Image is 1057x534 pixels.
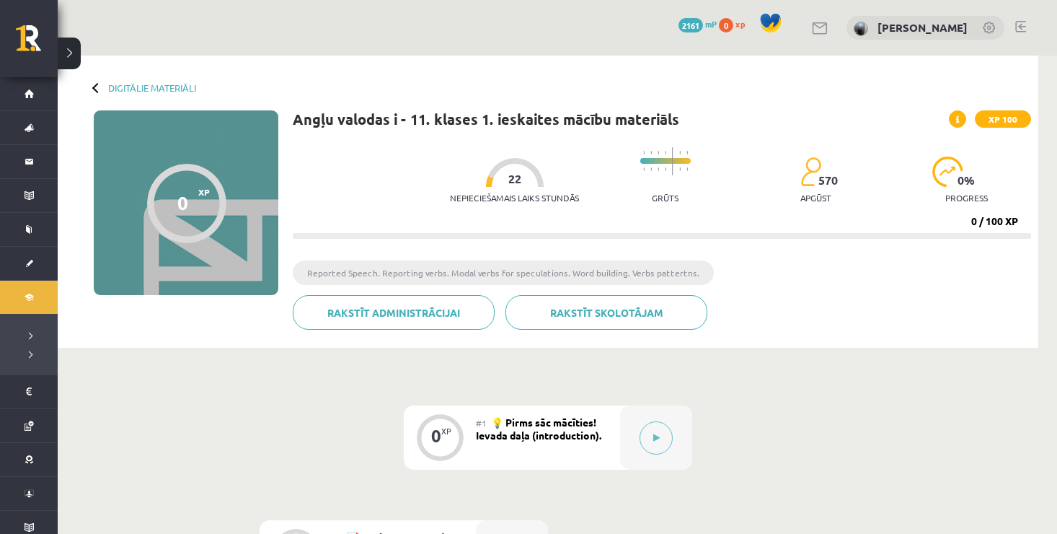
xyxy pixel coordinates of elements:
span: xp [735,18,745,30]
img: icon-progress-161ccf0a02000e728c5f80fcf4c31c7af3da0e1684b2b1d7c360e028c24a22f1.svg [932,157,963,187]
a: [PERSON_NAME] [877,20,968,35]
span: 0 % [958,174,976,187]
span: 570 [818,174,838,187]
img: icon-short-line-57e1e144782c952c97e751825c79c345078a6d821885a25fce030b3d8c18986b.svg [643,151,645,154]
a: Rīgas 1. Tālmācības vidusskola [16,25,58,61]
img: icon-short-line-57e1e144782c952c97e751825c79c345078a6d821885a25fce030b3d8c18986b.svg [679,151,681,154]
img: Viktorija Jeļizarova [854,22,868,36]
img: icon-short-line-57e1e144782c952c97e751825c79c345078a6d821885a25fce030b3d8c18986b.svg [643,167,645,171]
span: mP [705,18,717,30]
span: 💡 Pirms sāc mācīties! Ievada daļa (introduction). [476,416,601,442]
p: progress [945,193,988,203]
a: Rakstīt administrācijai [293,295,495,330]
img: icon-short-line-57e1e144782c952c97e751825c79c345078a6d821885a25fce030b3d8c18986b.svg [658,151,659,154]
h1: Angļu valodas i - 11. klases 1. ieskaites mācību materiāls [293,110,679,128]
img: icon-short-line-57e1e144782c952c97e751825c79c345078a6d821885a25fce030b3d8c18986b.svg [658,167,659,171]
div: 0 [177,192,188,214]
a: Digitālie materiāli [108,82,196,93]
a: 2161 mP [678,18,717,30]
img: icon-short-line-57e1e144782c952c97e751825c79c345078a6d821885a25fce030b3d8c18986b.svg [679,167,681,171]
div: 0 [431,429,441,442]
span: 0 [719,18,733,32]
p: apgūst [800,193,831,203]
span: XP 100 [975,110,1031,128]
img: icon-short-line-57e1e144782c952c97e751825c79c345078a6d821885a25fce030b3d8c18986b.svg [650,167,652,171]
img: icon-short-line-57e1e144782c952c97e751825c79c345078a6d821885a25fce030b3d8c18986b.svg [650,151,652,154]
span: 2161 [678,18,703,32]
span: 22 [508,172,521,185]
a: Rakstīt skolotājam [505,295,707,330]
div: XP [441,427,451,435]
img: icon-short-line-57e1e144782c952c97e751825c79c345078a6d821885a25fce030b3d8c18986b.svg [686,167,688,171]
img: icon-long-line-d9ea69661e0d244f92f715978eff75569469978d946b2353a9bb055b3ed8787d.svg [672,147,673,175]
p: Grūts [652,193,678,203]
img: icon-short-line-57e1e144782c952c97e751825c79c345078a6d821885a25fce030b3d8c18986b.svg [665,151,666,154]
img: icon-short-line-57e1e144782c952c97e751825c79c345078a6d821885a25fce030b3d8c18986b.svg [686,151,688,154]
span: XP [198,187,210,197]
li: Reported Speech. Reporting verbs. Modal verbs for speculations. Word building. Verbs pattertns. [293,261,714,285]
img: icon-short-line-57e1e144782c952c97e751825c79c345078a6d821885a25fce030b3d8c18986b.svg [665,167,666,171]
a: 0 xp [719,18,752,30]
img: students-c634bb4e5e11cddfef0936a35e636f08e4e9abd3cc4e673bd6f9a4125e45ecb1.svg [800,157,821,187]
span: #1 [476,417,487,429]
p: Nepieciešamais laiks stundās [450,193,579,203]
